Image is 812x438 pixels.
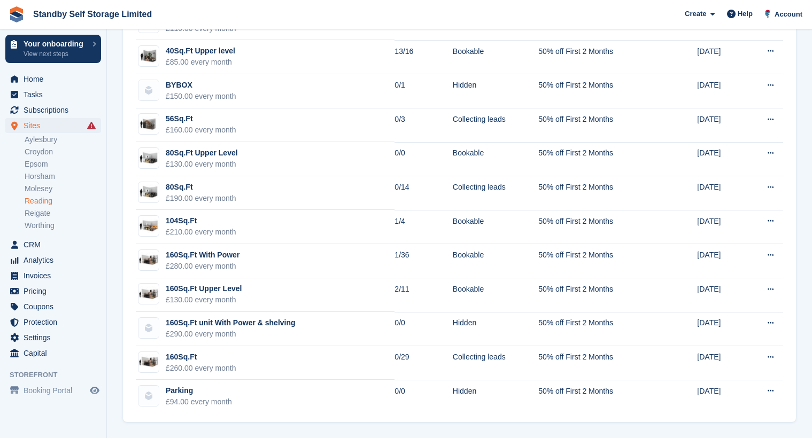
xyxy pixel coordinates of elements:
[25,171,101,182] a: Horsham
[538,142,660,176] td: 50% off First 2 Months
[395,142,453,176] td: 0/0
[166,45,235,57] div: 40Sq.Ft Upper level
[395,40,453,74] td: 13/16
[538,210,660,244] td: 50% off First 2 Months
[166,317,296,328] div: 160Sq.Ft unit With Power & shelving
[395,244,453,278] td: 1/36
[5,346,101,361] a: menu
[25,208,101,218] a: Reigate
[166,124,236,136] div: £160.00 every month
[453,40,538,74] td: Bookable
[166,396,232,408] div: £94.00 every month
[24,40,87,48] p: Your onboarding
[24,253,88,268] span: Analytics
[166,363,236,374] div: £260.00 every month
[138,151,159,166] img: 75-sqft-unit.jpg
[697,244,747,278] td: [DATE]
[453,108,538,143] td: Collecting leads
[166,80,236,91] div: BYBOX
[10,370,106,380] span: Storefront
[24,299,88,314] span: Coupons
[24,383,88,398] span: Booking Portal
[25,196,101,206] a: Reading
[29,5,156,23] a: Standby Self Storage Limited
[138,80,159,100] img: blank-unit-type-icon-ffbac7b88ba66c5e286b0e438baccc4b9c83835d4c34f86887a83fc20ec27e7b.svg
[5,315,101,330] a: menu
[5,268,101,283] a: menu
[138,286,159,302] img: 150-sqft-unit.jpg
[5,284,101,299] a: menu
[697,380,747,413] td: [DATE]
[453,312,538,346] td: Hidden
[5,330,101,345] a: menu
[24,284,88,299] span: Pricing
[9,6,25,22] img: stora-icon-8386f47178a22dfd0bd8f6a31ec36ba5ce8667c1dd55bd0f319d3a0aa187defe.svg
[395,74,453,108] td: 0/1
[166,351,236,363] div: 160Sq.Ft
[697,74,747,108] td: [DATE]
[5,299,101,314] a: menu
[87,121,96,130] i: Smart entry sync failures have occurred
[697,210,747,244] td: [DATE]
[25,147,101,157] a: Croydon
[762,9,773,19] img: Glenn Fisher
[166,57,235,68] div: £85.00 every month
[453,278,538,312] td: Bookable
[138,116,159,132] img: 56sqft.jpg
[166,182,236,193] div: 80Sq.Ft
[697,108,747,143] td: [DATE]
[697,312,747,346] td: [DATE]
[166,249,239,261] div: 160Sq.Ft With Power
[138,49,159,64] img: 40-sqft-unit.jpg
[138,184,159,200] img: 75-sqft-unit.jpg
[166,328,296,340] div: £290.00 every month
[24,330,88,345] span: Settings
[138,252,159,268] img: 150-sqft-unit.jpg
[5,72,101,87] a: menu
[538,312,660,346] td: 50% off First 2 Months
[453,176,538,210] td: Collecting leads
[697,278,747,312] td: [DATE]
[538,176,660,210] td: 50% off First 2 Months
[538,346,660,380] td: 50% off First 2 Months
[138,386,159,406] img: blank-unit-type-icon-ffbac7b88ba66c5e286b0e438baccc4b9c83835d4c34f86887a83fc20ec27e7b.svg
[395,312,453,346] td: 0/0
[685,9,706,19] span: Create
[24,87,88,102] span: Tasks
[5,118,101,133] a: menu
[25,184,101,194] a: Molesey
[166,91,236,102] div: £150.00 every month
[166,215,236,226] div: 104Sq.Ft
[395,346,453,380] td: 0/29
[395,176,453,210] td: 0/14
[166,385,232,396] div: Parking
[5,103,101,118] a: menu
[24,118,88,133] span: Sites
[24,103,88,118] span: Subscriptions
[538,40,660,74] td: 50% off First 2 Months
[697,40,747,74] td: [DATE]
[24,49,87,59] p: View next steps
[25,135,101,145] a: Aylesbury
[395,210,453,244] td: 1/4
[5,35,101,63] a: Your onboarding View next steps
[538,380,660,413] td: 50% off First 2 Months
[538,108,660,143] td: 50% off First 2 Months
[453,142,538,176] td: Bookable
[453,74,538,108] td: Hidden
[453,244,538,278] td: Bookable
[166,193,236,204] div: £190.00 every month
[395,380,453,413] td: 0/0
[538,244,660,278] td: 50% off First 2 Months
[5,237,101,252] a: menu
[166,261,239,272] div: £280.00 every month
[5,253,101,268] a: menu
[697,142,747,176] td: [DATE]
[5,87,101,102] a: menu
[25,159,101,169] a: Epsom
[166,226,236,238] div: £210.00 every month
[538,278,660,312] td: 50% off First 2 Months
[24,237,88,252] span: CRM
[138,218,159,234] img: 100-sqft-unit.jpg
[453,346,538,380] td: Collecting leads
